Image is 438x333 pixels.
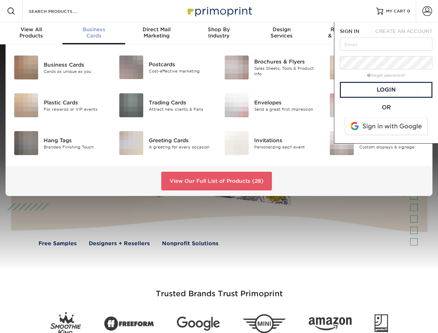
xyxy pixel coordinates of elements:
[340,103,432,112] div: OR
[386,8,406,14] span: MY CART
[407,9,410,14] span: 0
[161,172,272,190] a: View Our Full List of Products (28)
[313,26,375,39] div: & Templates
[340,28,359,34] span: SIGN IN
[177,317,220,331] img: Google
[375,314,388,333] img: Goodwill
[250,22,313,44] a: DesignServices
[313,26,375,33] span: Resources
[313,22,375,44] a: Resources& Templates
[125,22,188,44] a: Direct MailMarketing
[184,3,254,18] img: Primoprint
[28,7,96,15] input: SEARCH PRODUCTS.....
[125,26,188,39] div: Marketing
[340,37,432,51] input: Email
[188,26,250,33] span: Shop By
[16,273,422,307] h3: Trusted Brands Trust Primoprint
[62,26,125,39] div: Cards
[62,22,125,44] a: BusinessCards
[188,22,250,44] a: Shop ByIndustry
[340,82,432,98] a: Login
[62,26,125,33] span: Business
[250,26,313,39] div: Services
[309,317,352,331] img: Amazon
[125,26,188,33] span: Direct Mail
[375,28,432,34] span: CREATE AN ACCOUNT
[188,26,250,39] div: Industry
[250,26,313,33] span: Design
[367,73,405,78] a: forgot password?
